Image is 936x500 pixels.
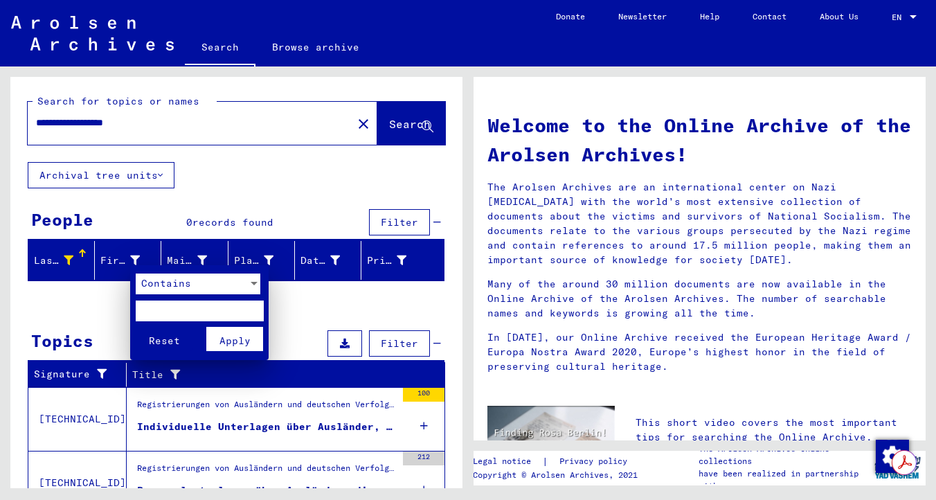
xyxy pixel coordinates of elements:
span: Contains [141,277,191,289]
img: Zustimmung ändern [876,440,909,473]
span: Reset [149,334,180,347]
button: Reset [136,327,193,351]
div: Zustimmung ändern [875,439,908,472]
span: Apply [219,334,251,347]
button: Apply [206,327,264,351]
